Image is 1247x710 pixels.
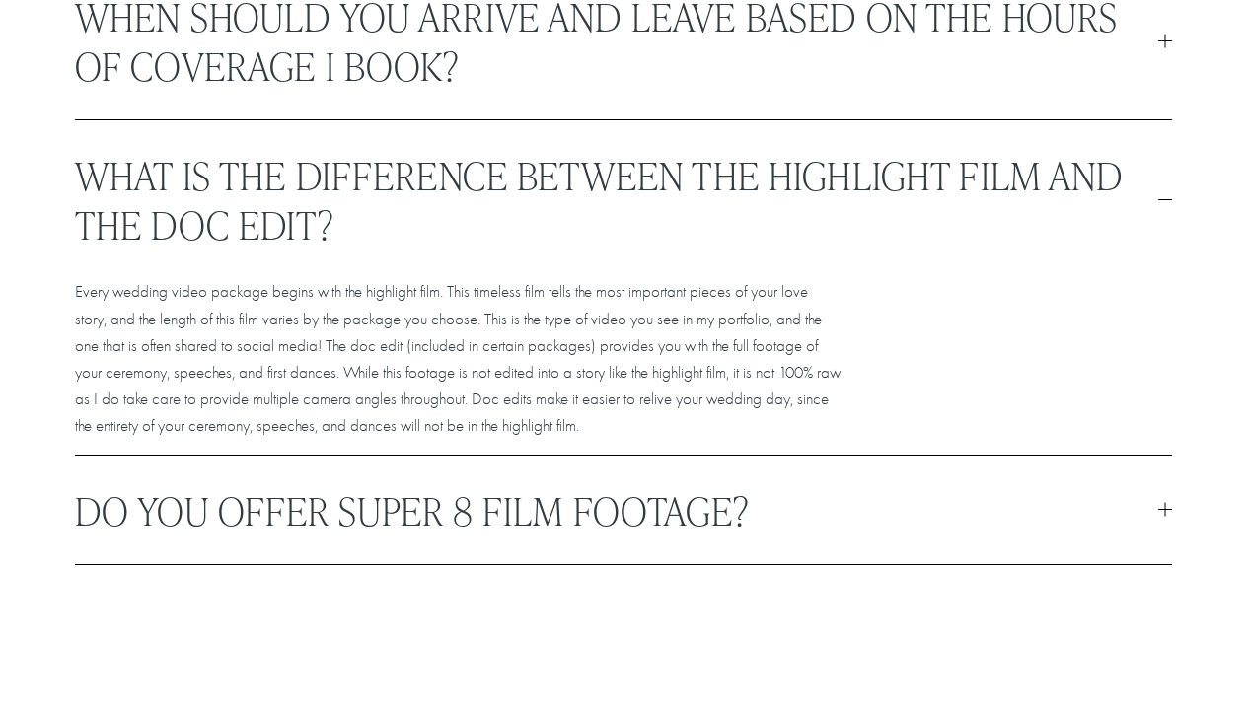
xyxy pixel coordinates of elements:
[75,150,1158,248] span: What is the difference between the highlight film and the doc edit?
[75,485,1158,534] span: Do you offer Super 8 film footage?
[75,278,844,439] p: Every wedding video package begins with the highlight film. This timeless film tells the most imp...
[75,456,1172,564] button: Do you offer Super 8 film footage?
[75,278,1172,454] div: What is the difference between the highlight film and the doc edit?
[75,120,1172,278] button: What is the difference between the highlight film and the doc edit?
